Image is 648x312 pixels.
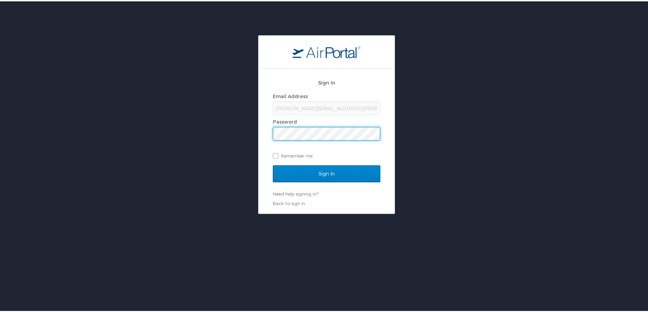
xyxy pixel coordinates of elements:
label: Remember me [273,149,380,160]
a: Need help signing in? [273,190,318,195]
h2: Sign In [273,77,380,85]
label: Password [273,117,297,123]
a: Back to sign in [273,199,305,205]
input: Sign In [273,164,380,181]
label: Email Address [273,92,308,98]
img: logo [293,44,361,57]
